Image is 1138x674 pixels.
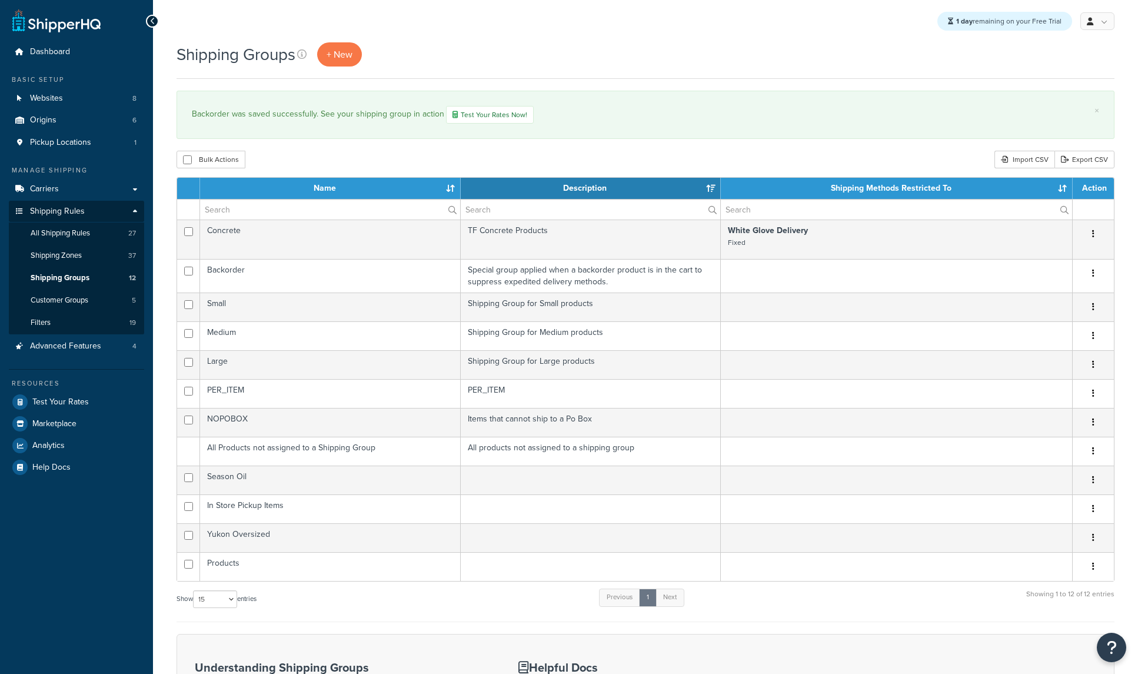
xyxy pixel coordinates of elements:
span: Advanced Features [30,341,101,351]
span: Websites [30,94,63,104]
button: Bulk Actions [177,151,245,168]
span: 37 [128,251,136,261]
h3: Understanding Shipping Groups [195,661,489,674]
span: Help Docs [32,463,71,473]
span: Test Your Rates [32,397,89,407]
li: Customer Groups [9,290,144,311]
a: Shipping Rules [9,201,144,223]
li: Advanced Features [9,336,144,357]
span: 4 [132,341,137,351]
td: Shipping Group for Large products [461,350,721,379]
th: Description: activate to sort column ascending [461,178,721,199]
a: Export CSV [1054,151,1114,168]
td: Concrete [200,220,461,259]
strong: White Glove Delivery [728,224,808,237]
td: Backorder [200,259,461,293]
td: Special group applied when a backorder product is in the cart to suppress expedited delivery meth... [461,259,721,293]
div: Import CSV [994,151,1054,168]
span: Marketplace [32,419,76,429]
td: Medium [200,321,461,350]
a: Dashboard [9,41,144,63]
label: Show entries [177,590,257,608]
td: Season Oil [200,466,461,494]
a: Pickup Locations 1 [9,132,144,154]
div: Resources [9,378,144,389]
select: Showentries [193,590,237,608]
a: + New [317,42,362,67]
td: TF Concrete Products [461,220,721,259]
a: Websites 8 [9,88,144,109]
span: 8 [132,94,137,104]
span: Origins [30,115,56,125]
a: 1 [639,589,657,606]
span: Pickup Locations [30,138,91,148]
h3: Helpful Docs [518,661,723,674]
a: Customer Groups 5 [9,290,144,311]
a: Marketplace [9,413,144,434]
a: All Shipping Rules 27 [9,223,144,244]
a: × [1094,106,1099,115]
span: 5 [132,296,136,306]
a: Shipping Groups 12 [9,267,144,289]
span: 12 [129,273,136,283]
li: Origins [9,109,144,131]
span: Shipping Rules [30,207,85,217]
div: Backorder was saved successfully. See your shipping group in action [192,106,1099,124]
a: Analytics [9,435,144,456]
a: Test Your Rates [9,391,144,413]
th: Action [1073,178,1114,199]
td: PER_ITEM [200,379,461,408]
li: Filters [9,312,144,334]
a: ShipperHQ Home [12,9,101,32]
a: Help Docs [9,457,144,478]
span: Shipping Groups [31,273,89,283]
a: Origins 6 [9,109,144,131]
a: Shipping Zones 37 [9,245,144,267]
td: PER_ITEM [461,379,721,408]
h1: Shipping Groups [177,43,295,66]
input: Search [200,200,460,220]
li: Pickup Locations [9,132,144,154]
td: All products not assigned to a shipping group [461,437,721,466]
input: Search [721,200,1072,220]
td: Small [200,293,461,321]
td: NOPOBOX [200,408,461,437]
span: 19 [129,318,136,328]
div: Basic Setup [9,75,144,85]
a: Previous [599,589,640,606]
span: Dashboard [30,47,70,57]
a: Test Your Rates Now! [446,106,534,124]
th: Shipping Methods Restricted To: activate to sort column ascending [721,178,1073,199]
span: 27 [128,228,136,238]
td: All Products not assigned to a Shipping Group [200,437,461,466]
span: Shipping Zones [31,251,82,261]
td: Items that cannot ship to a Po Box [461,408,721,437]
li: All Shipping Rules [9,223,144,244]
th: Name: activate to sort column ascending [200,178,461,199]
li: Shipping Zones [9,245,144,267]
td: Large [200,350,461,379]
span: Analytics [32,441,65,451]
li: Shipping Rules [9,201,144,335]
span: + New [327,48,352,61]
span: 1 [134,138,137,148]
a: Filters 19 [9,312,144,334]
td: Shipping Group for Small products [461,293,721,321]
td: Products [200,552,461,581]
span: Filters [31,318,51,328]
span: 6 [132,115,137,125]
button: Open Resource Center [1097,633,1126,662]
td: In Store Pickup Items [200,494,461,523]
a: Advanced Features 4 [9,336,144,357]
span: Customer Groups [31,296,88,306]
td: Shipping Group for Medium products [461,321,721,350]
input: Search [461,200,721,220]
small: Fixed [728,237,746,248]
div: Manage Shipping [9,165,144,175]
div: remaining on your Free Trial [937,12,1072,31]
a: Carriers [9,178,144,200]
td: Yukon Oversized [200,523,461,552]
